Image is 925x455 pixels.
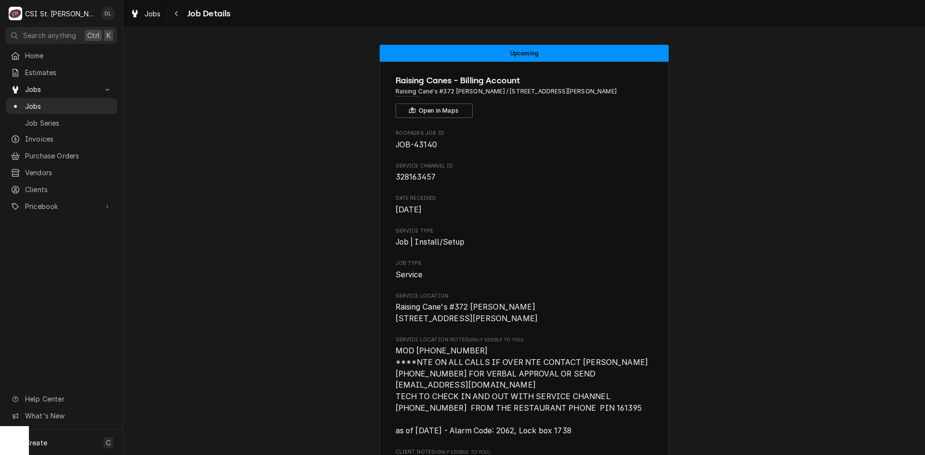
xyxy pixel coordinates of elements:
[25,394,111,404] span: Help Center
[6,408,117,424] a: Go to What's New
[101,7,115,20] div: DL
[396,195,653,215] div: Date Received
[25,51,112,61] span: Home
[6,148,117,164] a: Purchase Orders
[101,7,115,20] div: David Lindsey's Avatar
[396,346,650,435] span: MOD [PHONE_NUMBER] ****NTE ON ALL CALLS IF OVER NTE CONTACT [PERSON_NAME] [PHONE_NUMBER] FOR VERB...
[6,115,117,131] a: Job Series
[87,30,100,40] span: Ctrl
[396,162,653,183] div: Service Channel ID
[396,130,653,137] span: Roopairs Job ID
[6,98,117,114] a: Jobs
[396,292,653,325] div: Service Location
[25,184,112,195] span: Clients
[25,411,111,421] span: What's New
[6,81,117,97] a: Go to Jobs
[25,84,98,94] span: Jobs
[396,260,653,280] div: Job Type
[380,45,669,62] div: Status
[25,201,98,211] span: Pricebook
[25,439,47,447] span: Create
[23,30,76,40] span: Search anything
[396,236,653,248] span: Service Type
[396,74,653,87] span: Name
[9,7,22,20] div: C
[396,260,653,267] span: Job Type
[185,7,231,20] span: Job Details
[9,7,22,20] div: CSI St. Louis's Avatar
[6,27,117,44] button: Search anythingCtrlK
[469,337,523,342] span: (Only Visible to You)
[6,198,117,214] a: Go to Pricebook
[169,6,185,21] button: Navigate back
[396,140,437,149] span: JOB-43140
[25,101,112,111] span: Jobs
[396,171,653,183] span: Service Channel ID
[6,131,117,147] a: Invoices
[25,168,112,178] span: Vendors
[396,336,653,436] div: [object Object]
[25,9,96,19] div: CSI St. [PERSON_NAME]
[396,301,653,324] span: Service Location
[396,205,422,214] span: [DATE]
[396,162,653,170] span: Service Channel ID
[396,227,653,248] div: Service Type
[25,134,112,144] span: Invoices
[396,104,473,118] button: Open in Maps
[25,67,112,78] span: Estimates
[6,182,117,197] a: Clients
[396,302,538,323] span: Raising Cane's #372 [PERSON_NAME] [STREET_ADDRESS][PERSON_NAME]
[25,151,112,161] span: Purchase Orders
[396,345,653,436] span: [object Object]
[396,269,653,281] span: Job Type
[396,336,653,344] span: Service Location Notes
[396,204,653,216] span: Date Received
[25,118,112,128] span: Job Series
[510,50,538,56] span: Upcoming
[396,139,653,151] span: Roopairs Job ID
[396,172,436,182] span: 328163457
[6,391,117,407] a: Go to Help Center
[6,165,117,181] a: Vendors
[126,6,165,22] a: Jobs
[396,195,653,202] span: Date Received
[145,9,161,19] span: Jobs
[396,270,423,279] span: Service
[106,30,111,40] span: K
[396,292,653,300] span: Service Location
[396,74,653,118] div: Client Information
[396,130,653,150] div: Roopairs Job ID
[435,449,489,455] span: (Only Visible to You)
[396,237,465,247] span: Job | Install/Setup
[6,48,117,64] a: Home
[396,227,653,235] span: Service Type
[6,65,117,80] a: Estimates
[106,438,111,448] span: C
[396,87,653,96] span: Address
